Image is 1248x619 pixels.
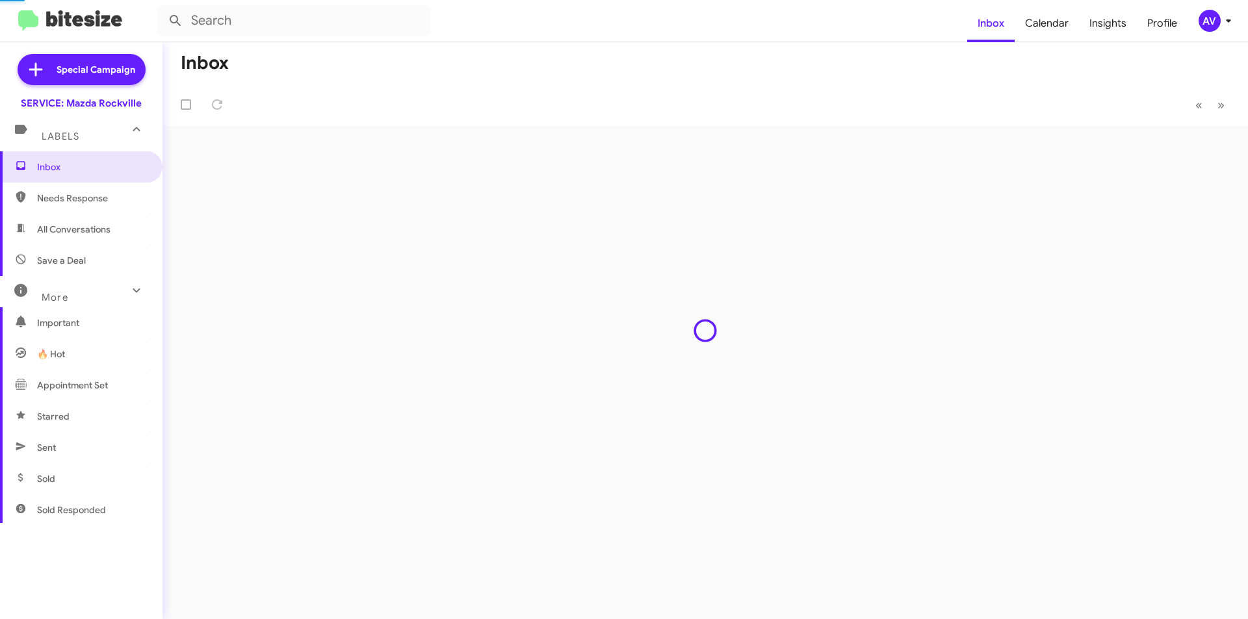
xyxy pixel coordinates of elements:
[1188,10,1234,32] button: AV
[157,5,430,36] input: Search
[1188,92,1232,118] nav: Page navigation example
[37,192,148,205] span: Needs Response
[1079,5,1137,42] a: Insights
[37,410,70,423] span: Starred
[1217,97,1225,113] span: »
[37,160,148,173] span: Inbox
[18,54,146,85] a: Special Campaign
[37,254,86,267] span: Save a Deal
[37,503,106,516] span: Sold Responded
[37,347,65,360] span: 🔥 Hot
[1015,5,1079,42] a: Calendar
[1210,92,1232,118] button: Next
[37,472,55,485] span: Sold
[57,63,135,76] span: Special Campaign
[1195,97,1202,113] span: «
[37,223,110,236] span: All Conversations
[21,97,142,110] div: SERVICE: Mazda Rockville
[1188,92,1210,118] button: Previous
[37,316,148,329] span: Important
[42,292,68,303] span: More
[1137,5,1188,42] a: Profile
[37,379,108,392] span: Appointment Set
[1199,10,1221,32] div: AV
[37,441,56,454] span: Sent
[967,5,1015,42] a: Inbox
[42,131,79,142] span: Labels
[181,53,229,73] h1: Inbox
